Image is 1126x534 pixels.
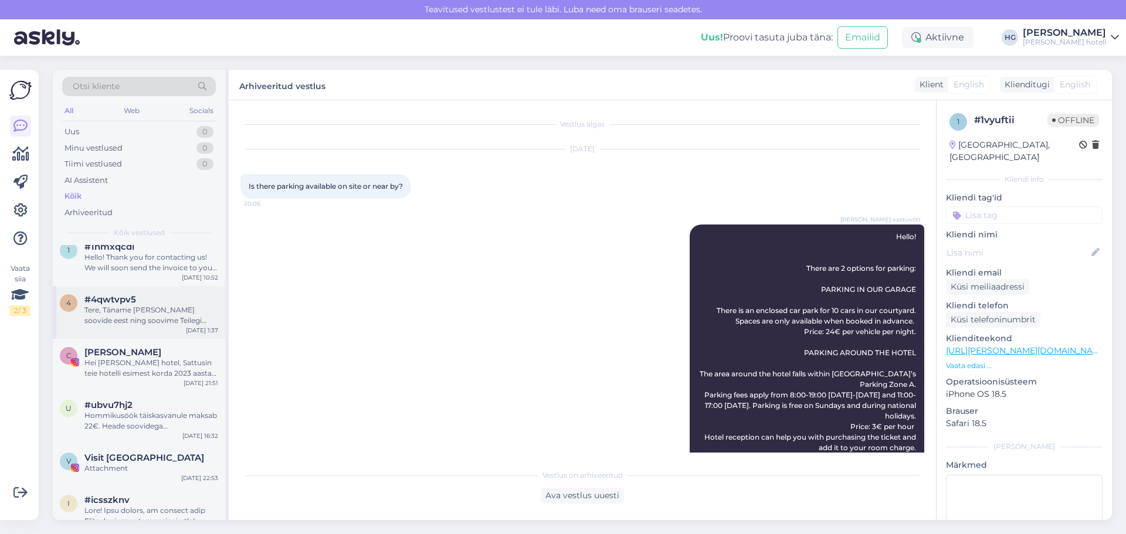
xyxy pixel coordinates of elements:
div: Ava vestlus uuesti [541,488,624,504]
div: [PERSON_NAME] [946,441,1103,452]
span: i [67,499,70,508]
div: Hommikusöök täiskasvanule maksab 22€. Heade soovidega [PERSON_NAME] Hotell [PERSON_NAME] vastuvõtt [84,410,218,431]
span: #icsszknv [84,495,130,505]
label: Arhiveeritud vestlus [239,77,325,93]
p: Märkmed [946,459,1103,471]
span: #1nmxqcdl [84,242,134,252]
span: 1 [67,246,70,254]
span: V [66,457,71,465]
div: Klienditugi [1000,79,1050,91]
span: 1 [957,117,959,126]
span: English [954,79,984,91]
div: Küsi meiliaadressi [946,279,1029,295]
div: 0 [196,126,213,138]
div: Aktiivne [902,27,974,48]
div: Socials [187,103,216,118]
a: [PERSON_NAME][PERSON_NAME] hotell [1023,28,1119,47]
div: Uus [65,126,79,138]
p: Kliendi email [946,267,1103,279]
div: Attachment [84,463,218,474]
span: [PERSON_NAME] vastuvõtt [840,215,921,224]
p: Kliendi tag'id [946,192,1103,204]
div: Lore! Ipsu dolors, am consect adip Elits doeiusmo temporinci utlab. Etdolore Magna aliquae admini... [84,505,218,526]
p: Kliendi telefon [946,300,1103,312]
div: [GEOGRAPHIC_DATA], [GEOGRAPHIC_DATA] [949,139,1079,164]
span: #4qwtvpv5 [84,294,136,305]
span: 4 [66,298,71,307]
div: [PERSON_NAME] hotell [1023,38,1106,47]
span: Offline [1047,114,1099,127]
span: #ubvu7hj2 [84,400,133,410]
div: Klient [915,79,944,91]
span: Carol Leiste [84,347,161,358]
div: Kliendi info [946,174,1103,185]
a: [URL][PERSON_NAME][DOMAIN_NAME] [946,345,1108,356]
div: HG [1002,29,1018,46]
p: iPhone OS 18.5 [946,388,1103,400]
div: Web [121,103,142,118]
span: 20:06 [244,199,288,208]
div: Hei [PERSON_NAME] hotel, Sattusin teie hotelli esimest korda 2023 aasta detsembris. Sõbranna viis... [84,358,218,379]
span: u [66,404,72,413]
img: Askly Logo [9,79,32,101]
span: English [1060,79,1090,91]
p: Brauser [946,405,1103,417]
input: Lisa nimi [947,246,1089,259]
div: Kõik [65,191,82,202]
span: Kõik vestlused [114,227,165,238]
button: Emailid [837,26,888,49]
span: C [66,351,72,360]
div: Tiimi vestlused [65,158,122,170]
div: Tere, Täname [PERSON_NAME] soovide eest ning soovime Teilegi ilusat õhtu jätku - loodame Teid maj... [84,305,218,326]
div: Minu vestlused [65,142,123,154]
div: AI Assistent [65,175,108,186]
span: Otsi kliente [73,80,120,93]
div: Vaata siia [9,263,30,316]
p: Vaata edasi ... [946,360,1103,371]
div: 0 [196,158,213,170]
div: 2 / 3 [9,305,30,316]
p: Operatsioonisüsteem [946,376,1103,388]
div: 0 [196,142,213,154]
div: Arhiveeritud [65,207,113,219]
div: Hello! Thank you for contacting us! We will soon send the invoice to you email: [EMAIL_ADDRESS][D... [84,252,218,273]
p: Kliendi nimi [946,229,1103,241]
div: Proovi tasuta juba täna: [701,30,833,45]
div: [DATE] 22:53 [181,474,218,482]
div: [DATE] 10:52 [182,273,218,282]
div: Küsi telefoninumbrit [946,312,1040,328]
div: [DATE] 21:51 [184,379,218,387]
p: Klienditeekond [946,332,1103,345]
div: [PERSON_NAME] [1023,28,1106,38]
span: Visit Tartu [84,453,204,463]
input: Lisa tag [946,206,1103,224]
p: Safari 18.5 [946,417,1103,430]
b: Uus! [701,32,723,43]
div: All [62,103,76,118]
div: [DATE] [240,144,924,154]
span: Is there parking available on site or near by? [249,182,403,191]
div: [DATE] 1:37 [186,326,218,335]
div: # 1vyuftii [974,113,1047,127]
div: [DATE] 16:32 [182,431,218,440]
span: Vestlus on arhiveeritud [542,470,623,481]
div: Vestlus algas [240,119,924,130]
